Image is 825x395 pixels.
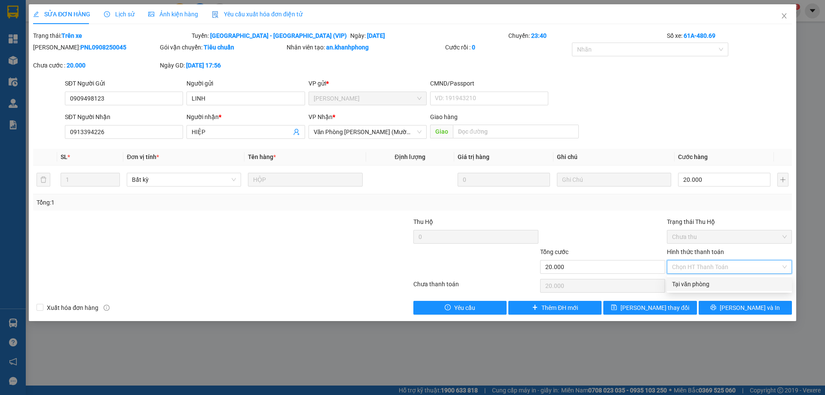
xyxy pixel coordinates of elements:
label: Hình thức thanh toán [667,248,724,255]
span: close [781,12,788,19]
span: Yêu cầu [454,303,475,312]
b: [GEOGRAPHIC_DATA] - [GEOGRAPHIC_DATA] (VIP) [210,32,347,39]
div: Cước rồi : [445,43,570,52]
span: Chưa thu [672,230,787,243]
span: Bất kỳ [132,173,236,186]
div: Số xe: [666,31,793,40]
span: Lịch sử [104,11,134,18]
th: Ghi chú [553,149,675,165]
span: Ảnh kiện hàng [148,11,198,18]
span: edit [33,11,39,17]
span: clock-circle [104,11,110,17]
div: Người gửi [186,79,305,88]
span: Văn Phòng Trần Phú (Mường Thanh) [314,126,422,138]
div: Trạng thái: [32,31,191,40]
b: an.khanhphong [326,44,369,51]
span: picture [148,11,154,17]
span: exclamation-circle [445,304,451,311]
span: Đơn vị tính [127,153,159,160]
span: SL [61,153,67,160]
span: Giao [430,125,453,138]
b: Trên xe [61,32,82,39]
span: info-circle [104,305,110,311]
b: 0 [472,44,475,51]
button: plusThêm ĐH mới [508,301,602,315]
button: printer[PERSON_NAME] và In [699,301,792,315]
b: PNL0908250045 [80,44,126,51]
span: Thu Hộ [413,218,433,225]
span: Yêu cầu xuất hóa đơn điện tử [212,11,302,18]
span: Tên hàng [248,153,276,160]
input: Dọc đường [453,125,579,138]
div: Ngày: [349,31,508,40]
span: Chọn HT Thanh Toán [672,260,787,273]
b: [DATE] 17:56 [186,62,221,69]
span: printer [710,304,716,311]
input: VD: Bàn, Ghế [248,173,362,187]
div: Ngày GD: [160,61,285,70]
button: exclamation-circleYêu cầu [413,301,507,315]
span: Giao hàng [430,113,458,120]
button: Close [772,4,796,28]
span: user-add [293,129,300,135]
span: Phạm Ngũ Lão [314,92,422,105]
b: 23:40 [531,32,547,39]
div: VP gửi [309,79,427,88]
span: Cước hàng [678,153,708,160]
span: Thêm ĐH mới [541,303,578,312]
div: Chuyến: [507,31,666,40]
div: CMND/Passport [430,79,548,88]
input: 0 [458,173,550,187]
span: [PERSON_NAME] và In [720,303,780,312]
div: Người nhận [186,112,305,122]
b: Tiêu chuẩn [204,44,234,51]
b: 20.000 [67,62,86,69]
span: Định lượng [395,153,425,160]
div: Chưa thanh toán [412,279,539,294]
span: SỬA ĐƠN HÀNG [33,11,90,18]
div: SĐT Người Gửi [65,79,183,88]
button: delete [37,173,50,187]
div: Gói vận chuyển: [160,43,285,52]
div: Nhân viên tạo: [287,43,443,52]
span: Tổng cước [540,248,568,255]
div: Chưa cước : [33,61,158,70]
span: Giá trị hàng [458,153,489,160]
button: save[PERSON_NAME] thay đổi [603,301,697,315]
b: 61A-480.69 [684,32,715,39]
div: Tuyến: [191,31,349,40]
div: SĐT Người Nhận [65,112,183,122]
div: Tại văn phòng [672,279,787,289]
input: Ghi Chú [557,173,671,187]
div: Trạng thái Thu Hộ [667,217,792,227]
span: [PERSON_NAME] thay đổi [620,303,689,312]
div: [PERSON_NAME]: [33,43,158,52]
img: icon [212,11,219,18]
button: plus [777,173,788,187]
span: Xuất hóa đơn hàng [43,303,102,312]
span: save [611,304,617,311]
span: plus [532,304,538,311]
span: VP Nhận [309,113,333,120]
b: [DATE] [367,32,385,39]
div: Tổng: 1 [37,198,318,207]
